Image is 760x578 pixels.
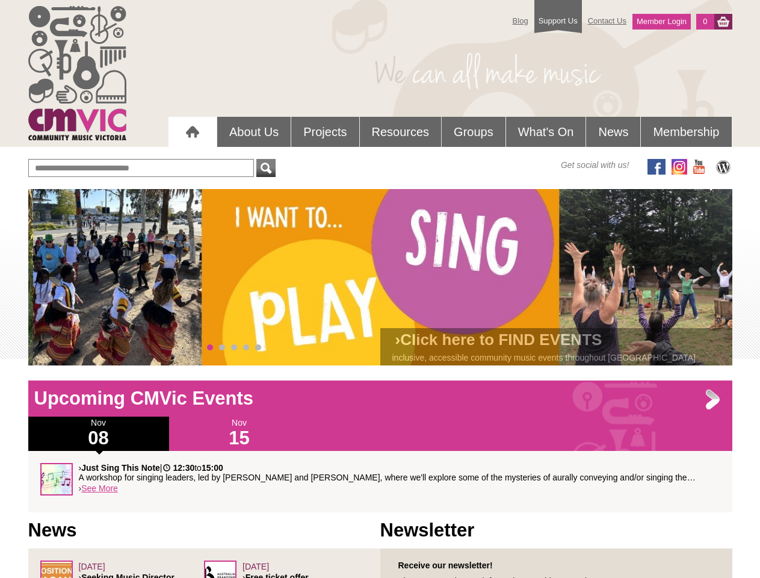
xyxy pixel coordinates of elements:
[169,429,310,448] h1: 15
[28,518,380,542] h1: News
[79,463,720,482] p: › | to A workshop for singing leaders, led by [PERSON_NAME] and [PERSON_NAME], where we'll explor...
[400,331,602,349] a: Click here to FIND EVENTS
[81,483,118,493] a: See More
[641,117,731,147] a: Membership
[28,6,126,140] img: cmvic_logo.png
[79,562,105,571] span: [DATE]
[28,417,169,451] div: Nov
[561,159,629,171] span: Get social with us!
[582,10,632,31] a: Contact Us
[506,117,586,147] a: What's On
[40,463,720,500] div: ›
[40,463,73,496] img: Rainbow-notes.jpg
[672,159,687,175] img: icon-instagram.png
[291,117,359,147] a: Projects
[442,117,505,147] a: Groups
[696,14,714,30] a: 0
[398,561,493,570] strong: Receive our newsletter!
[81,463,160,473] strong: Just Sing This Note
[243,562,269,571] span: [DATE]
[169,417,310,451] div: Nov
[714,159,732,175] img: CMVic Blog
[217,117,291,147] a: About Us
[392,334,720,352] h2: ›
[586,117,640,147] a: News
[360,117,442,147] a: Resources
[28,387,732,411] h1: Upcoming CMVic Events
[392,353,696,362] a: inclusive, accessible community music events throughout [GEOGRAPHIC_DATA]
[507,10,534,31] a: Blog
[173,463,194,473] strong: 12:30
[202,463,223,473] strong: 15:00
[28,429,169,448] h1: 08
[632,14,691,30] a: Member Login
[380,518,732,542] h1: Newsletter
